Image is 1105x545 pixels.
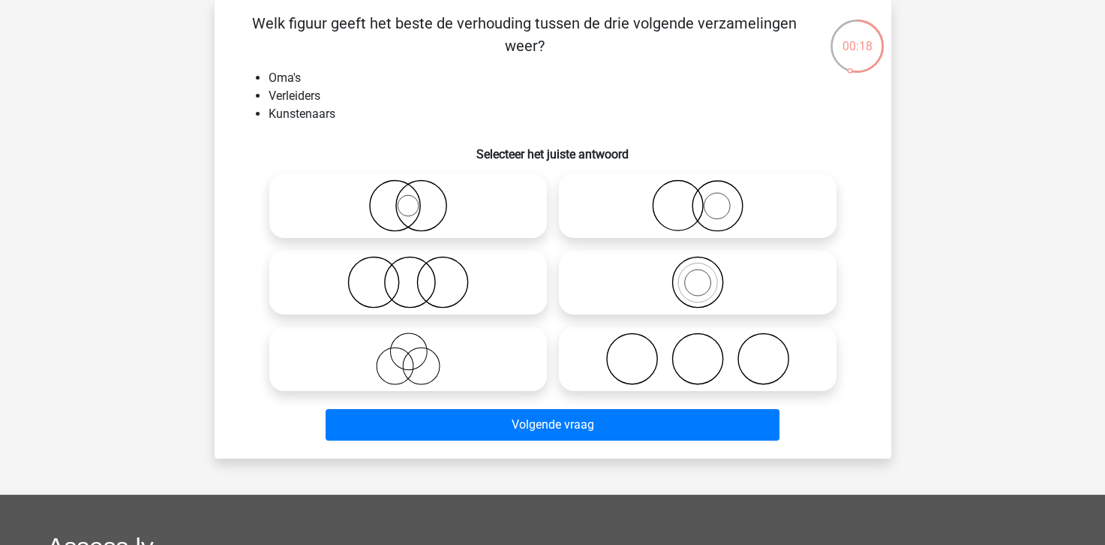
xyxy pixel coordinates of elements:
li: Verleiders [269,87,867,105]
div: 00:18 [829,18,885,56]
h6: Selecteer het juiste antwoord [239,135,867,161]
li: Kunstenaars [269,105,867,123]
p: Welk figuur geeft het beste de verhouding tussen de drie volgende verzamelingen weer? [239,12,811,57]
button: Volgende vraag [326,409,779,441]
li: Oma's [269,69,867,87]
